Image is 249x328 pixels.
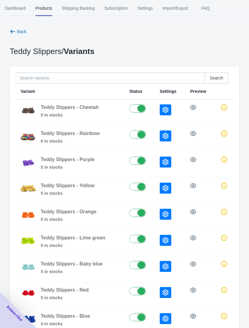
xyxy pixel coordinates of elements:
span: 5 in stocks [41,269,103,275]
span: Settings [160,89,176,94]
span: Teddy Slippers - Yellow [41,183,94,188]
img: IMG-0047.png [21,261,36,276]
span: Teddy Slippers - Cheetah [41,105,99,110]
span: Dashboard [5,0,26,16]
span: Shipping Backlog [62,0,95,16]
img: IMG-0044.png [21,104,36,119]
span: Teddy Slippers - Red [41,287,89,292]
span: Teddy Slippers - Baby blue [41,261,103,266]
img: IMG-0052.png [21,157,36,171]
span: 5 in stocks [41,295,89,301]
span: Status [129,89,142,94]
span: Teddy Slippers - Blue [41,313,90,319]
span: 4 in stocks [41,321,90,327]
img: IMG-0053.png [21,183,36,197]
span: 5 in stocks [41,164,95,170]
p: Teddy Slippers / [10,48,94,54]
span: Teddy Slippers - Lime green [41,235,105,240]
span: Search [210,76,223,80]
span: 5 in stocks [41,190,94,196]
span: FAQ [198,0,213,16]
span: Teddy Slippers - Purple [41,157,95,162]
span: Import/Export [163,0,188,16]
span: 5 in stocks [41,112,99,118]
span: Back [17,29,26,34]
img: IMG-0046.png [21,130,36,145]
span: Teddy Slippers - Rainbow [41,131,100,136]
span: Variants [64,47,94,56]
span: Subscription [104,0,128,16]
span: Subscribe [5,304,24,323]
span: Preview [190,89,206,94]
button: Search [205,73,228,83]
span: Teddy Slippers - Orange [41,209,97,214]
img: IMG-0051.png [21,287,36,302]
span: Products [36,0,52,16]
span: 5 in stocks [41,242,105,249]
img: IMG-0043.png [21,209,36,223]
button: Back [7,26,29,37]
span: Settings [138,0,153,16]
input: Search variants [16,73,205,83]
span: Variant [21,89,35,94]
span: 5 in stocks [41,216,97,222]
img: IMG-0045.png [21,235,36,249]
span: 6 in stocks [41,138,100,144]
